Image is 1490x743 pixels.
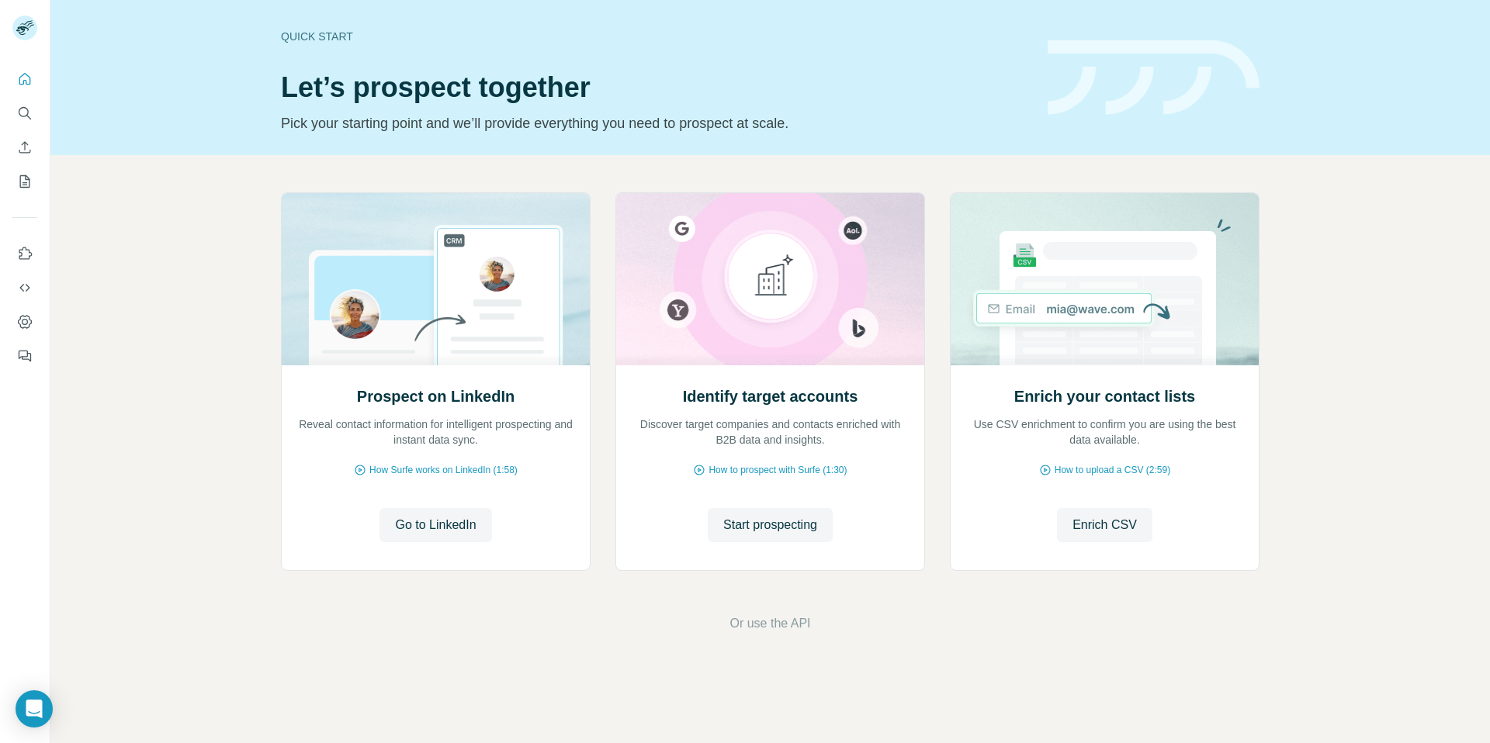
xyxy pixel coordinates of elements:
[12,342,37,370] button: Feedback
[281,112,1029,134] p: Pick your starting point and we’ll provide everything you need to prospect at scale.
[16,690,53,727] div: Open Intercom Messenger
[12,168,37,195] button: My lists
[357,385,515,407] h2: Prospect on LinkedIn
[723,516,817,534] span: Start prospecting
[12,133,37,161] button: Enrich CSV
[369,463,518,477] span: How Surfe works on LinkedIn (1:58)
[12,240,37,268] button: Use Surfe on LinkedIn
[12,308,37,336] button: Dashboard
[1057,508,1152,542] button: Enrich CSV
[683,385,858,407] h2: Identify target accounts
[12,274,37,302] button: Use Surfe API
[966,416,1243,448] p: Use CSV enrichment to confirm you are using the best data available.
[12,99,37,127] button: Search
[1072,516,1137,534] span: Enrich CSV
[632,416,909,448] p: Discover target companies and contacts enriched with B2B data and insights.
[709,463,847,477] span: How to prospect with Surfe (1:30)
[1048,40,1260,116] img: banner
[729,614,810,633] button: Or use the API
[12,65,37,93] button: Quick start
[1055,463,1170,477] span: How to upload a CSV (2:59)
[395,516,476,534] span: Go to LinkedIn
[615,193,925,365] img: Identify target accounts
[297,416,574,448] p: Reveal contact information for intelligent prospecting and instant data sync.
[281,29,1029,44] div: Quick start
[281,193,591,365] img: Prospect on LinkedIn
[950,193,1260,365] img: Enrich your contact lists
[708,508,833,542] button: Start prospecting
[379,508,491,542] button: Go to LinkedIn
[1014,385,1195,407] h2: Enrich your contact lists
[281,72,1029,103] h1: Let’s prospect together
